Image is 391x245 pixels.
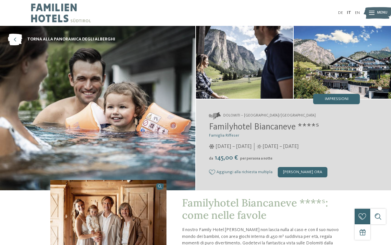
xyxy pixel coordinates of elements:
span: Menu [377,10,387,16]
span: Impressioni [325,97,348,101]
img: Il nostro family hotel a Selva: una vacanza da favola [196,26,293,99]
i: Orari d'apertura estate [257,144,262,149]
span: Aggiungi alla richiesta multipla [216,170,273,174]
span: Familyhotel Biancaneve ****ˢ: come nelle favole [182,196,328,222]
span: Dolomiti – [GEOGRAPHIC_DATA]/[GEOGRAPHIC_DATA] [223,113,316,118]
i: Orari d'apertura inverno [209,144,214,149]
a: DE [338,11,343,15]
span: [DATE] – [DATE] [263,143,299,150]
div: [PERSON_NAME] ora [278,167,327,177]
span: [DATE] – [DATE] [216,143,251,150]
a: EN [355,11,360,15]
span: per persona a notte [240,157,273,161]
img: Il nostro family hotel a Selva: una vacanza da favola [294,26,391,99]
span: Familyhotel Biancaneve ****ˢ [209,123,319,132]
a: IT [347,11,351,15]
a: torna alla panoramica degli alberghi [8,34,115,45]
span: 145,00 € [214,155,239,161]
span: Famiglia Riffeser [209,133,239,138]
span: da [209,157,213,161]
span: torna alla panoramica degli alberghi [27,37,115,42]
